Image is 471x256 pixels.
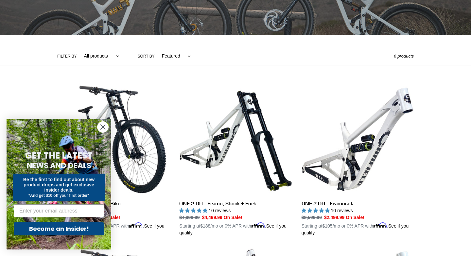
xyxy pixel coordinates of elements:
input: Enter your email address [14,204,104,217]
span: 6 products [394,54,414,59]
label: Sort by [138,53,155,59]
span: GET THE LATEST [25,150,93,162]
span: Be the first to find out about new product drops and get exclusive insider deals. [23,177,95,193]
button: Become an Insider! [14,222,104,235]
button: Close dialog [97,121,109,133]
span: NEWS AND DEALS [27,160,91,171]
span: *And get $10 off your first order* [28,193,89,198]
label: Filter by [57,53,77,59]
